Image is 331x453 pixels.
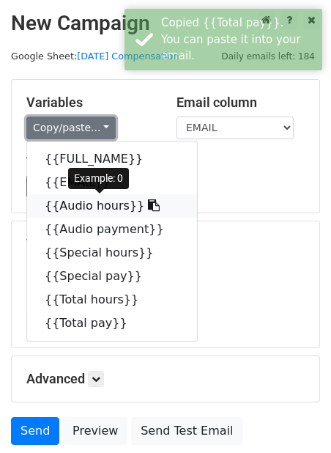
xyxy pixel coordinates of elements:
[11,11,320,36] h2: New Campaign
[258,383,331,453] iframe: Chat Widget
[27,218,197,241] a: {{Audio payment}}
[27,288,197,312] a: {{Total hours}}
[27,312,197,335] a: {{Total pay}}
[11,51,179,62] small: Google Sheet:
[27,147,197,171] a: {{FULL_NAME}}
[26,95,155,111] h5: Variables
[11,417,59,445] a: Send
[27,194,197,218] a: {{Audio hours}}
[63,417,127,445] a: Preview
[258,383,331,453] div: וידג'ט של צ'אט
[27,241,197,265] a: {{Special hours}}
[77,51,179,62] a: [DATE] Compensation
[27,265,197,288] a: {{Special pay}}
[131,417,242,445] a: Send Test Email
[161,15,316,65] div: Copied {{Total pay}}. You can paste it into your email.
[27,171,197,194] a: {{EMAIL}}
[68,168,129,189] div: Example: 0
[176,95,305,111] h5: Email column
[26,117,116,139] a: Copy/paste...
[26,371,305,387] h5: Advanced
